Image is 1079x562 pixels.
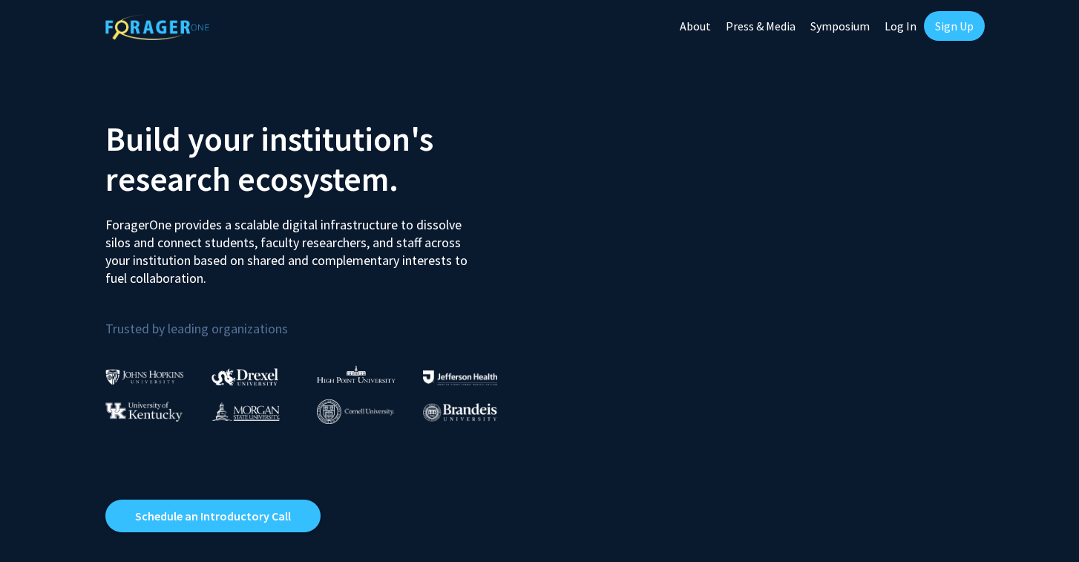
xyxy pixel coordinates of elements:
[211,402,280,421] img: Morgan State University
[211,368,278,385] img: Drexel University
[105,369,184,385] img: Johns Hopkins University
[105,14,209,40] img: ForagerOne Logo
[105,205,478,287] p: ForagerOne provides a scalable digital infrastructure to dissolve silos and connect students, fac...
[423,403,497,422] img: Brandeis University
[105,299,528,340] p: Trusted by leading organizations
[105,402,183,422] img: University of Kentucky
[105,119,528,199] h2: Build your institution's research ecosystem.
[423,370,497,385] img: Thomas Jefferson University
[924,11,985,41] a: Sign Up
[317,399,394,424] img: Cornell University
[317,365,396,383] img: High Point University
[105,500,321,532] a: Opens in a new tab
